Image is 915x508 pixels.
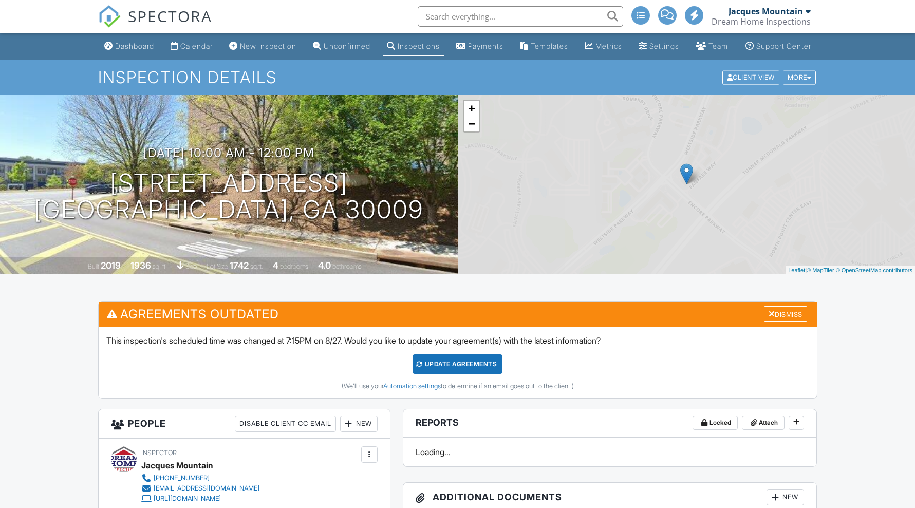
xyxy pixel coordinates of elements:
input: Search everything... [418,6,623,27]
a: [URL][DOMAIN_NAME] [141,494,259,504]
a: Client View [721,73,782,81]
a: Zoom in [464,101,479,116]
div: More [783,70,816,84]
div: Support Center [756,42,811,50]
a: Leaflet [788,267,805,273]
a: Settings [634,37,683,56]
a: [PHONE_NUMBER] [141,473,259,483]
div: 2019 [101,260,121,271]
a: Zoom out [464,116,479,131]
a: Automation settings [383,382,441,390]
div: | [786,266,915,275]
div: 1936 [130,260,151,271]
img: The Best Home Inspection Software - Spectora [98,5,121,28]
div: [PHONE_NUMBER] [154,474,210,482]
span: slab [185,262,197,270]
h1: [STREET_ADDRESS] [GEOGRAPHIC_DATA], GA 30009 [34,170,423,224]
div: [URL][DOMAIN_NAME] [154,495,221,503]
a: Team [692,37,732,56]
span: SPECTORA [128,5,212,27]
a: Support Center [741,37,815,56]
span: sq.ft. [250,262,263,270]
div: Settings [649,42,679,50]
div: Client View [722,70,779,84]
div: Unconfirmed [324,42,370,50]
div: This inspection's scheduled time was changed at 7:15PM on 8/27. Would you like to update your agr... [99,327,817,398]
h1: Inspection Details [98,68,817,86]
span: sq. ft. [153,262,167,270]
div: Dashboard [115,42,154,50]
div: 1742 [230,260,249,271]
a: SPECTORA [98,14,212,35]
h3: [DATE] 10:00 am - 12:00 pm [143,146,314,160]
a: New Inspection [225,37,301,56]
span: bathrooms [332,262,362,270]
a: Dashboard [100,37,158,56]
span: Lot Size [207,262,228,270]
a: Unconfirmed [309,37,375,56]
div: Payments [468,42,503,50]
div: Jacques Mountain [729,6,803,16]
div: Dismiss [764,306,807,322]
a: Calendar [166,37,217,56]
a: Payments [452,37,508,56]
div: Jacques Mountain [141,458,213,473]
a: Templates [516,37,572,56]
span: bedrooms [280,262,308,270]
a: Inspections [383,37,444,56]
div: Update Agreements [413,354,502,374]
div: Inspections [398,42,440,50]
a: © OpenStreetMap contributors [836,267,912,273]
div: Metrics [595,42,622,50]
div: New [767,489,804,505]
div: New [340,416,378,432]
div: Disable Client CC Email [235,416,336,432]
div: Calendar [180,42,213,50]
a: [EMAIL_ADDRESS][DOMAIN_NAME] [141,483,259,494]
span: Built [88,262,99,270]
div: 4.0 [318,260,331,271]
div: Dream Home Inspections [712,16,811,27]
div: Templates [531,42,568,50]
h3: People [99,409,390,439]
span: Inspector [141,449,177,457]
div: Team [708,42,728,50]
div: New Inspection [240,42,296,50]
div: 4 [273,260,278,271]
a: © MapTiler [807,267,834,273]
a: Metrics [581,37,626,56]
div: [EMAIL_ADDRESS][DOMAIN_NAME] [154,484,259,493]
h3: Agreements Outdated [99,302,817,327]
div: (We'll use your to determine if an email goes out to the client.) [106,382,809,390]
